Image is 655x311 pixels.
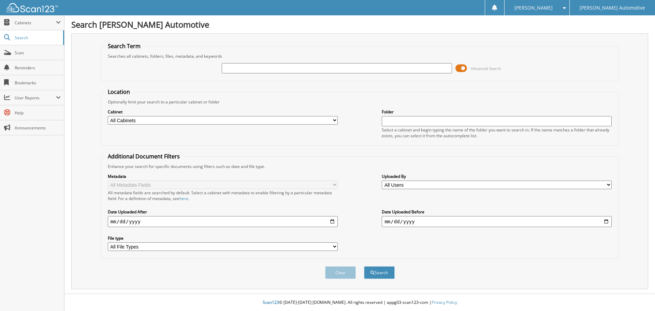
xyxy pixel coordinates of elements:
button: Clear [325,266,356,279]
span: Advanced Search [471,66,501,71]
div: Optionally limit your search to a particular cabinet or folder [104,99,615,105]
label: Uploaded By [382,173,612,179]
legend: Search Term [104,42,144,50]
span: Announcements [15,125,61,131]
span: [PERSON_NAME] [514,6,553,10]
img: scan123-logo-white.svg [7,3,58,12]
span: User Reports [15,95,56,101]
label: Cabinet [108,109,338,115]
span: Reminders [15,65,61,71]
legend: Additional Document Filters [104,153,183,160]
button: Search [364,266,395,279]
div: Select a cabinet and begin typing the name of the folder you want to search in. If the name match... [382,127,612,139]
a: here [179,196,188,201]
legend: Location [104,88,133,96]
input: end [382,216,612,227]
div: Enhance your search for specific documents using filters such as date and file type. [104,164,615,169]
span: Bookmarks [15,80,61,86]
label: Date Uploaded After [108,209,338,215]
input: start [108,216,338,227]
label: Folder [382,109,612,115]
label: Date Uploaded Before [382,209,612,215]
div: © [DATE]-[DATE] [DOMAIN_NAME]. All rights reserved | appg03-scan123-com | [64,294,655,311]
h1: Search [PERSON_NAME] Automotive [71,19,648,30]
span: Help [15,110,61,116]
span: Cabinets [15,20,56,26]
div: Searches all cabinets, folders, files, metadata, and keywords [104,53,615,59]
span: Scan [15,50,61,56]
span: Search [15,35,60,41]
label: File type [108,235,338,241]
a: Privacy Policy [432,299,457,305]
label: Metadata [108,173,338,179]
div: All metadata fields are searched by default. Select a cabinet with metadata to enable filtering b... [108,190,338,201]
span: Scan123 [263,299,279,305]
span: [PERSON_NAME] Automotive [580,6,645,10]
